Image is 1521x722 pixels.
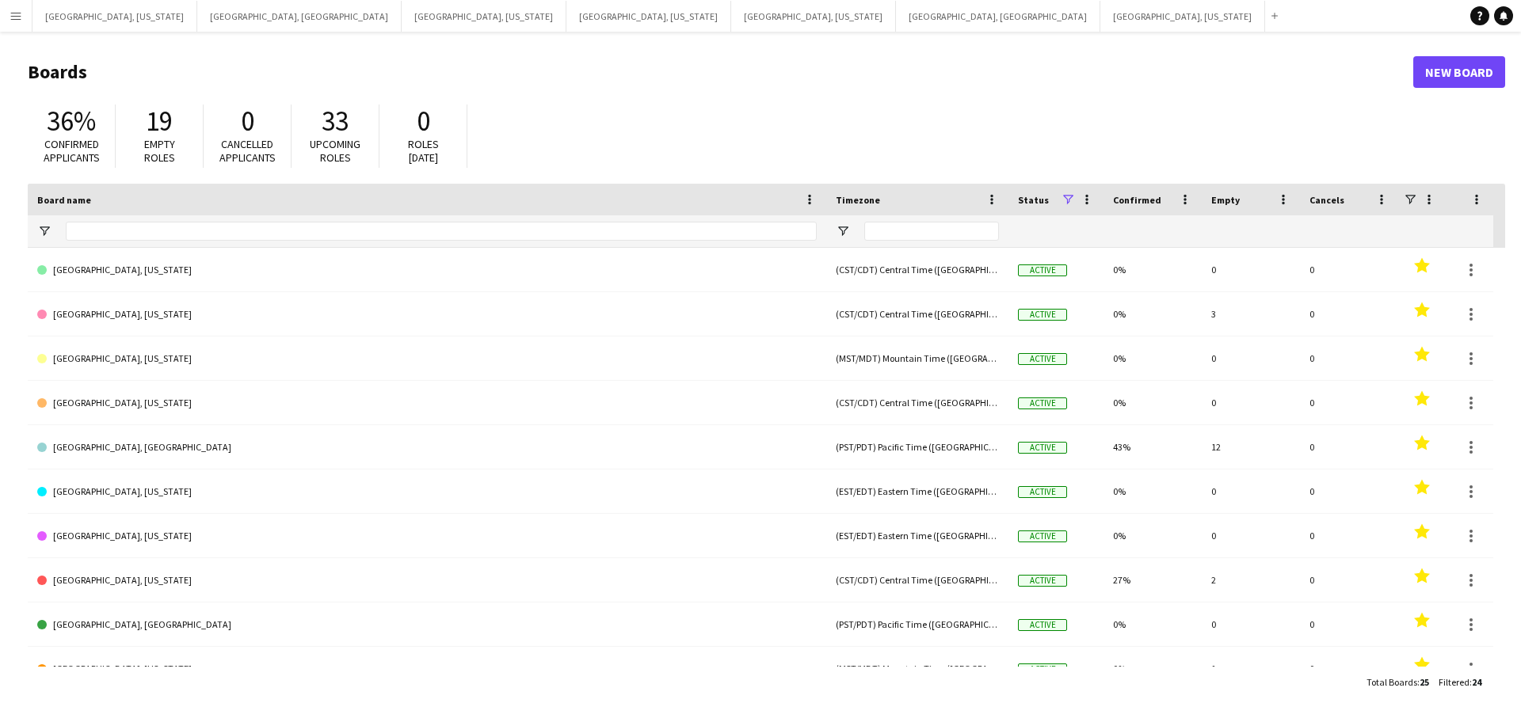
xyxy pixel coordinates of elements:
div: 2 [1202,558,1300,602]
span: Confirmed [1113,194,1161,206]
div: 3 [1202,292,1300,336]
span: Cancels [1309,194,1344,206]
div: : [1367,667,1429,697]
div: 0 [1202,514,1300,557]
div: 0% [1104,336,1202,380]
span: 36% [47,104,96,139]
span: Filtered [1439,676,1470,688]
span: Active [1018,397,1067,409]
div: 0 [1300,336,1398,380]
span: Upcoming roles [310,137,360,165]
div: 0 [1300,514,1398,557]
span: 0 [417,104,430,139]
span: Empty [1211,194,1240,206]
div: 27% [1104,558,1202,602]
span: Total Boards [1367,676,1417,688]
a: [GEOGRAPHIC_DATA], [US_STATE] [37,248,817,292]
div: 12 [1202,425,1300,469]
span: Active [1018,619,1067,631]
a: [GEOGRAPHIC_DATA], [US_STATE] [37,558,817,602]
div: 0 [1300,647,1398,690]
button: [GEOGRAPHIC_DATA], [US_STATE] [32,1,197,32]
span: Active [1018,309,1067,321]
div: 0 [1202,469,1300,513]
span: Confirmed applicants [44,137,100,165]
span: 0 [241,104,254,139]
span: 25 [1420,676,1429,688]
a: [GEOGRAPHIC_DATA], [GEOGRAPHIC_DATA] [37,425,817,469]
span: Timezone [836,194,880,206]
span: 19 [146,104,173,139]
div: 0 [1300,469,1398,513]
div: 0 [1300,558,1398,602]
button: [GEOGRAPHIC_DATA], [GEOGRAPHIC_DATA] [197,1,402,32]
a: New Board [1413,56,1505,88]
a: [GEOGRAPHIC_DATA], [GEOGRAPHIC_DATA] [37,602,817,647]
div: : [1439,667,1481,697]
div: (EST/EDT) Eastern Time ([GEOGRAPHIC_DATA] & [GEOGRAPHIC_DATA]) [826,469,1008,513]
span: Board name [37,194,91,206]
h1: Boards [28,60,1413,84]
a: [GEOGRAPHIC_DATA], [US_STATE] [37,514,817,558]
div: 0% [1104,292,1202,336]
div: (MST/MDT) Mountain Time ([GEOGRAPHIC_DATA] & [GEOGRAPHIC_DATA]) [826,647,1008,690]
div: (CST/CDT) Central Time ([GEOGRAPHIC_DATA] & [GEOGRAPHIC_DATA]) [826,558,1008,602]
button: [GEOGRAPHIC_DATA], [US_STATE] [1100,1,1265,32]
div: 0 [1202,602,1300,646]
div: 0 [1300,248,1398,291]
input: Board name Filter Input [66,222,817,241]
div: 43% [1104,425,1202,469]
div: 0% [1104,514,1202,557]
div: (PST/PDT) Pacific Time ([GEOGRAPHIC_DATA] & [GEOGRAPHIC_DATA]) [826,425,1008,469]
span: Active [1018,663,1067,675]
span: Status [1018,194,1049,206]
div: 1 [1202,647,1300,690]
div: (MST/MDT) Mountain Time ([GEOGRAPHIC_DATA] & [GEOGRAPHIC_DATA]) [826,336,1008,380]
div: 0 [1202,248,1300,291]
span: Empty roles [144,137,175,165]
a: [GEOGRAPHIC_DATA], [US_STATE] [37,469,817,514]
div: (CST/CDT) Central Time ([GEOGRAPHIC_DATA] & [GEOGRAPHIC_DATA]) [826,381,1008,424]
div: 0% [1104,381,1202,424]
button: [GEOGRAPHIC_DATA], [US_STATE] [731,1,896,32]
div: 0% [1104,602,1202,646]
span: 24 [1472,676,1481,688]
a: [GEOGRAPHIC_DATA], [US_STATE] [37,336,817,381]
div: 0 [1300,292,1398,336]
div: 0 [1300,425,1398,469]
div: 0 [1202,336,1300,380]
button: [GEOGRAPHIC_DATA], [US_STATE] [402,1,566,32]
span: Active [1018,486,1067,498]
span: Active [1018,575,1067,587]
span: Roles [DATE] [408,137,439,165]
div: 0 [1300,602,1398,646]
span: Active [1018,353,1067,365]
span: Cancelled applicants [219,137,276,165]
button: [GEOGRAPHIC_DATA], [GEOGRAPHIC_DATA] [896,1,1100,32]
input: Timezone Filter Input [864,222,999,241]
div: 0% [1104,647,1202,690]
div: (CST/CDT) Central Time ([GEOGRAPHIC_DATA] & [GEOGRAPHIC_DATA]) [826,292,1008,336]
div: 0% [1104,469,1202,513]
div: (PST/PDT) Pacific Time ([GEOGRAPHIC_DATA] & [GEOGRAPHIC_DATA]) [826,602,1008,646]
button: Open Filter Menu [836,224,850,238]
div: 0 [1202,381,1300,424]
span: 33 [322,104,349,139]
div: (CST/CDT) Central Time ([GEOGRAPHIC_DATA] & [GEOGRAPHIC_DATA]) [826,248,1008,291]
a: [GEOGRAPHIC_DATA], [US_STATE] [37,292,817,336]
a: [GEOGRAPHIC_DATA], [US_STATE] [37,647,817,691]
span: Active [1018,530,1067,542]
button: Open Filter Menu [37,224,51,238]
span: Active [1018,264,1067,276]
div: 0 [1300,381,1398,424]
div: (EST/EDT) Eastern Time ([GEOGRAPHIC_DATA] & [GEOGRAPHIC_DATA]) [826,514,1008,557]
div: 0% [1104,248,1202,291]
a: [GEOGRAPHIC_DATA], [US_STATE] [37,381,817,425]
button: [GEOGRAPHIC_DATA], [US_STATE] [566,1,731,32]
span: Active [1018,442,1067,454]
